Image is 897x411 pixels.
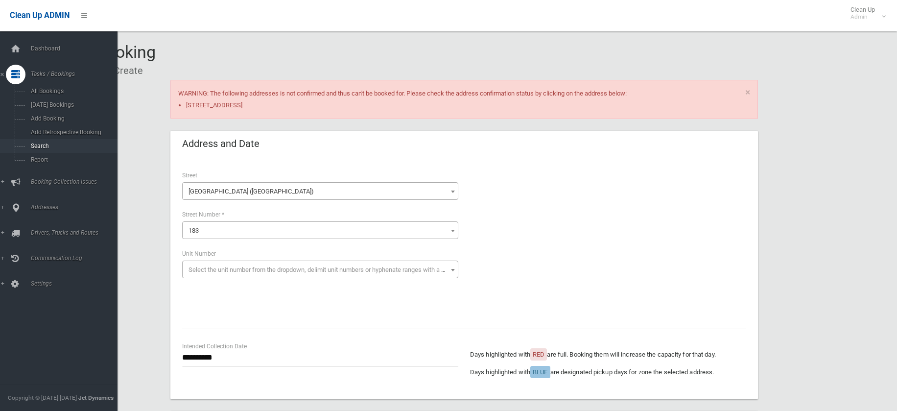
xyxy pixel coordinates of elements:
[185,185,456,198] span: Haldon Street (LAKEMBA 2195)
[28,115,117,122] span: Add Booking
[846,6,885,21] span: Clean Up
[470,349,746,361] p: Days highlighted with are full. Booking them will increase the capacity for that day.
[470,366,746,378] p: Days highlighted with are designated pickup days for zone the selected address.
[170,80,758,119] div: WARNING: The following addresses is not confirmed and thus can't be booked for. Please check the ...
[533,351,544,358] span: RED
[28,280,125,287] span: Settings
[185,224,456,238] span: 183
[182,182,458,200] span: Haldon Street (LAKEMBA 2195)
[28,204,125,211] span: Addresses
[28,129,117,136] span: Add Retrospective Booking
[8,394,77,401] span: Copyright © [DATE]-[DATE]
[78,394,114,401] strong: Jet Dynamics
[28,88,117,95] span: All Bookings
[10,11,70,20] span: Clean Up ADMIN
[189,227,199,234] span: 183
[533,368,547,376] span: BLUE
[28,143,117,149] span: Search
[186,101,242,109] a: [STREET_ADDRESS]
[745,88,750,97] a: ×
[170,134,271,153] header: Address and Date
[182,221,458,239] span: 183
[107,62,143,80] li: Create
[28,229,125,236] span: Drivers, Trucks and Routes
[189,266,462,273] span: Select the unit number from the dropdown, delimit unit numbers or hyphenate ranges with a comma
[850,13,875,21] small: Admin
[28,71,125,77] span: Tasks / Bookings
[28,255,125,262] span: Communication Log
[28,101,117,108] span: [DATE] Bookings
[28,45,125,52] span: Dashboard
[28,178,125,185] span: Booking Collection Issues
[28,156,117,163] span: Report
